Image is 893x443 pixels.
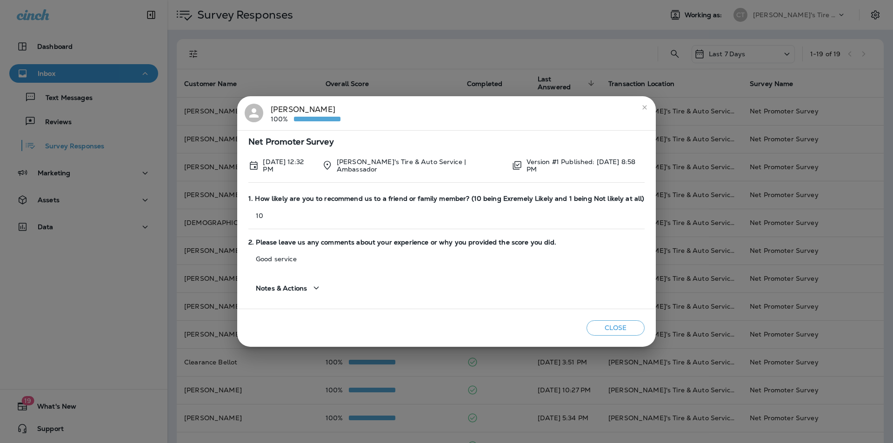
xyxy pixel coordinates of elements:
span: 2. Please leave us any comments about your experience or why you provided the score you did. [248,238,645,246]
button: close [637,100,652,115]
div: [PERSON_NAME] [271,104,340,123]
button: Close [586,320,645,336]
p: Version #1 Published: [DATE] 8:58 PM [526,158,645,173]
span: 1. How likely are you to recommend us to a friend or family member? (10 being Exremely Likely and... [248,195,645,203]
button: Notes & Actions [248,275,329,301]
p: [PERSON_NAME]'s Tire & Auto Service | Ambassador [337,158,504,173]
span: Net Promoter Survey [248,138,645,146]
p: Aug 21, 2025 12:32 PM [263,158,314,173]
span: Notes & Actions [256,284,307,292]
p: 100% [271,115,294,123]
p: Good service [248,255,645,263]
p: 10 [248,212,645,219]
